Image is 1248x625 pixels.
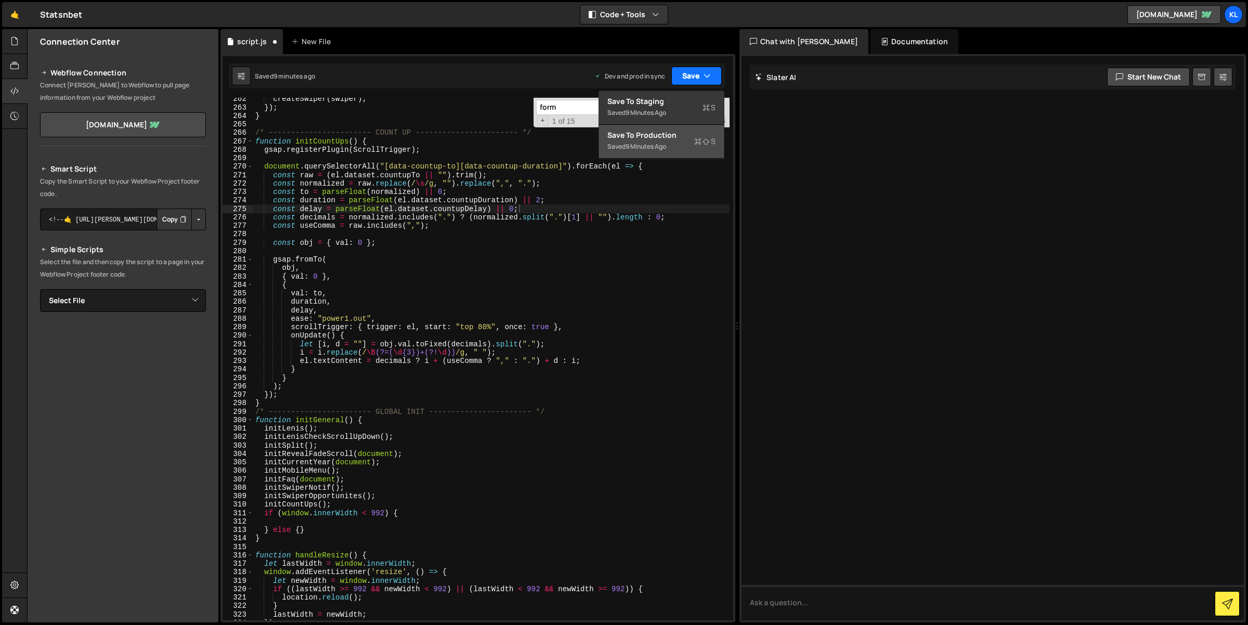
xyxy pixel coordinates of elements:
div: 312 [223,517,253,526]
button: Save to ProductionS Saved9 minutes ago [599,125,724,159]
div: 297 [223,390,253,399]
div: 289 [223,323,253,331]
div: 278 [223,230,253,238]
div: Save to Production [607,130,716,140]
div: 277 [223,222,253,230]
div: 300 [223,416,253,424]
button: Save [671,67,722,85]
div: 281 [223,255,253,264]
div: 311 [223,509,253,517]
span: Toggle Replace mode [537,116,548,125]
div: 290 [223,331,253,340]
div: Statsnbet [40,8,82,21]
div: 298 [223,399,253,407]
div: 318 [223,568,253,576]
h2: Connection Center [40,36,120,47]
div: Save to Staging [607,96,716,107]
div: 291 [223,340,253,348]
div: 264 [223,112,253,120]
div: 316 [223,551,253,559]
h2: Webflow Connection [40,67,206,79]
h2: Smart Script [40,163,206,175]
div: 310 [223,500,253,509]
div: 275 [223,205,253,213]
div: 299 [223,408,253,416]
textarea: <!--🤙 [URL][PERSON_NAME][DOMAIN_NAME]> <script>document.addEventListener("DOMContentLoaded", func... [40,209,206,230]
div: 303 [223,441,253,450]
div: 293 [223,357,253,365]
a: [DOMAIN_NAME] [1127,5,1221,24]
div: New File [291,36,335,47]
h2: Slater AI [755,72,797,82]
div: 283 [223,272,253,281]
div: 309 [223,492,253,500]
span: S [694,136,716,147]
span: S [703,102,716,113]
div: 269 [223,154,253,162]
p: Select the file and then copy the script to a page in your Webflow Project footer code. [40,256,206,281]
p: Copy the Smart Script to your Webflow Project footer code. [40,175,206,200]
div: 294 [223,365,253,373]
div: 323 [223,610,253,619]
div: 296 [223,382,253,390]
div: 272 [223,179,253,188]
div: 274 [223,196,253,204]
div: 304 [223,450,253,458]
div: Button group with nested dropdown [157,209,206,230]
div: 321 [223,593,253,602]
button: Code + Tools [580,5,668,24]
div: 313 [223,526,253,534]
div: 270 [223,162,253,171]
div: 288 [223,315,253,323]
h2: Simple Scripts [40,243,206,256]
a: Kl [1224,5,1243,24]
p: Connect [PERSON_NAME] to Webflow to pull page information from your Webflow project [40,79,206,104]
div: 265 [223,120,253,128]
div: 286 [223,297,253,306]
div: 314 [223,534,253,542]
div: 276 [223,213,253,222]
div: script.js [237,36,267,47]
div: 317 [223,559,253,568]
div: Dev and prod in sync [594,72,665,81]
div: 295 [223,374,253,382]
input: Search for [536,100,667,115]
div: 284 [223,281,253,289]
div: 262 [223,95,253,103]
div: Chat with [PERSON_NAME] [739,29,868,54]
div: 9 minutes ago [626,142,666,151]
div: 9 minutes ago [626,108,666,117]
a: [DOMAIN_NAME] [40,112,206,137]
button: Copy [157,209,192,230]
div: 271 [223,171,253,179]
div: 266 [223,128,253,137]
div: 320 [223,585,253,593]
button: Start new chat [1107,68,1190,86]
div: 280 [223,247,253,255]
div: 306 [223,466,253,475]
div: 307 [223,475,253,484]
div: 322 [223,602,253,610]
iframe: YouTube video player [40,429,207,523]
div: Documentation [870,29,958,54]
div: 301 [223,424,253,433]
div: 268 [223,146,253,154]
div: 305 [223,458,253,466]
div: 279 [223,239,253,247]
div: 267 [223,137,253,146]
div: 319 [223,577,253,585]
div: Saved [607,107,716,119]
iframe: YouTube video player [40,329,207,423]
a: 🤙 [2,2,28,27]
div: 273 [223,188,253,196]
button: Save to StagingS Saved9 minutes ago [599,91,724,125]
div: 263 [223,103,253,112]
div: 9 minutes ago [274,72,315,81]
div: 308 [223,484,253,492]
span: 1 of 15 [548,117,579,125]
div: 315 [223,543,253,551]
div: 302 [223,433,253,441]
div: 287 [223,306,253,315]
div: Saved [607,140,716,153]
